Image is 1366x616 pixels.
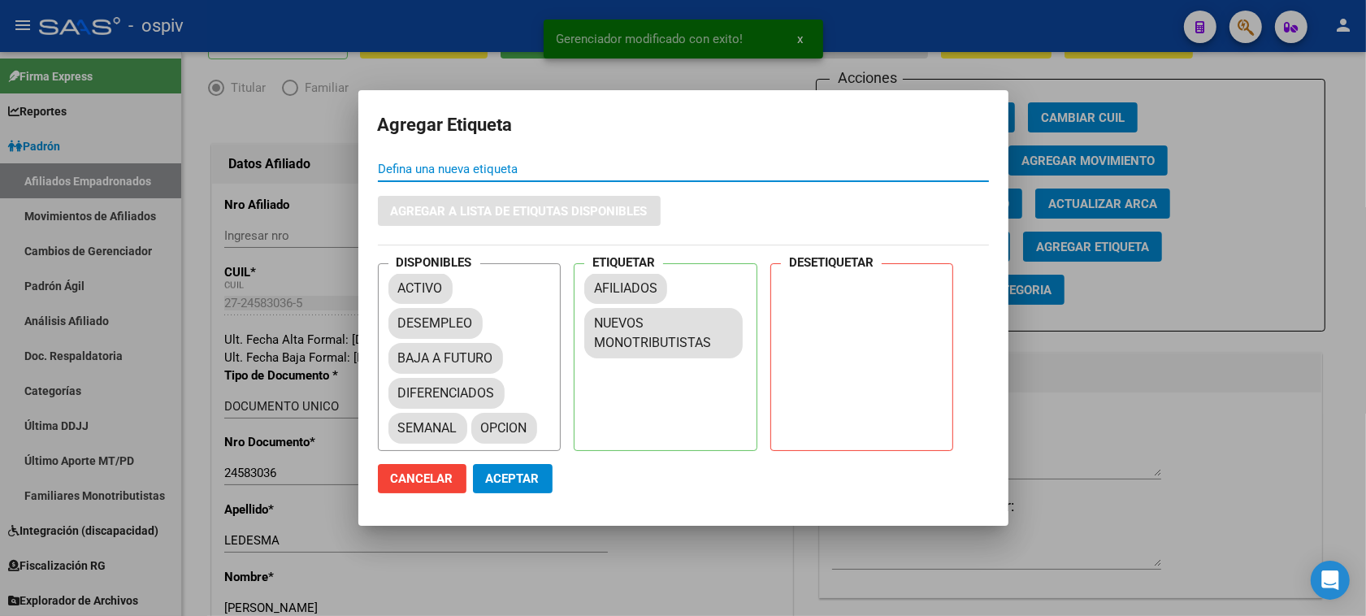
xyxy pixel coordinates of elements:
button: Agregar a lista de etiqutas disponibles [378,196,661,226]
div: Open Intercom Messenger [1311,561,1350,600]
mat-chip: DESEMPLEO [388,308,483,339]
mat-chip: BAJA A FUTURO [388,343,503,374]
mat-chip: SEMANAL [388,413,467,444]
h4: ETIQUETAR [584,252,663,274]
span: Aceptar [486,471,540,486]
button: Aceptar [473,464,553,493]
h2: Agregar Etiqueta [378,110,989,141]
mat-chip: DIFERENCIADOS [388,378,505,409]
mat-chip: ACTIVO [388,273,453,304]
mat-chip: NUEVOS MONOTRIBUTISTAS [584,308,743,358]
mat-chip: OPCION [471,413,537,444]
h4: DESETIQUETAR [781,252,882,274]
h4: DISPONIBLES [388,252,480,274]
mat-chip: AFILIADOS [584,273,667,304]
span: Agregar a lista de etiqutas disponibles [391,204,648,219]
button: Cancelar [378,464,466,493]
span: Cancelar [391,471,453,486]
